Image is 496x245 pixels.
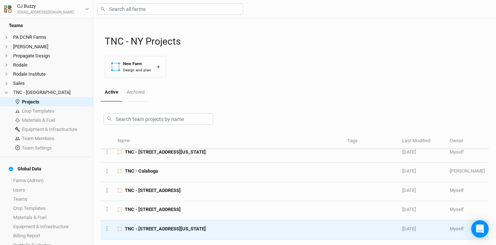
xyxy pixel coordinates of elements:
[125,187,181,194] span: TNC - 718 Windmill Rd, Colton, NY 13625
[125,226,206,232] span: TNC - 18288 South Shore Road, Dexter, New York 13634
[123,67,151,73] div: Design and plan
[17,10,74,15] div: [EMAIL_ADDRESS][DOMAIN_NAME]
[125,206,181,213] span: TNC - 2456 Crane Lane Watertown, NY
[402,168,416,174] span: Sep 25, 2025 9:03 AM
[450,149,464,155] span: cj@propagateag.com
[101,83,122,102] a: Active
[125,168,158,174] span: TNC - Calaboga
[471,220,489,238] div: Open Intercom Messenger
[450,226,464,231] span: cj@propagateag.com
[4,18,89,33] h4: Teams
[125,149,206,155] span: TNC - 22372 County Route 61, Watertown, New York 13601, United States
[97,3,243,15] input: Search all farms
[9,166,41,172] div: Global Data
[4,2,89,15] button: CJ Buzzy[EMAIL_ADDRESS][DOMAIN_NAME]
[123,61,151,67] div: New Farm
[122,83,148,101] a: Archived
[402,188,416,193] span: Sep 23, 2025 12:16 PM
[402,226,416,231] span: Sep 15, 2025 1:55 PM
[104,113,213,125] input: Search team projects by name
[17,3,74,10] div: CJ Buzzy
[105,36,489,47] h1: TNC - NY Projects
[402,207,416,212] span: Sep 15, 2025 1:55 PM
[398,133,446,149] th: Last Modified
[343,133,398,149] th: Tags
[402,149,416,155] span: Sep 25, 2025 9:09 AM
[114,133,343,149] th: Name
[105,56,166,78] button: New FarmDesign and plan+
[450,188,464,193] span: cj@propagateag.com
[450,207,464,212] span: cj@propagateag.com
[450,168,485,174] span: jeremy@propagateventures.com
[157,63,160,71] div: +
[446,133,489,149] th: Owner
